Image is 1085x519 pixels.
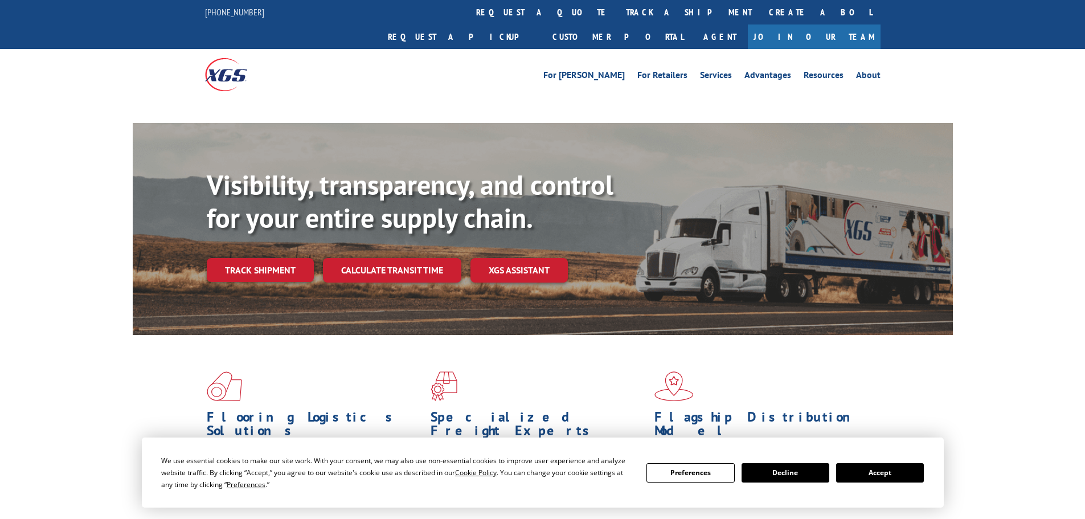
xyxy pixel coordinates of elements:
[544,24,692,49] a: Customer Portal
[748,24,881,49] a: Join Our Team
[700,71,732,83] a: Services
[207,258,314,282] a: Track shipment
[207,371,242,401] img: xgs-icon-total-supply-chain-intelligence-red
[142,438,944,508] div: Cookie Consent Prompt
[543,71,625,83] a: For [PERSON_NAME]
[205,6,264,18] a: [PHONE_NUMBER]
[654,371,694,401] img: xgs-icon-flagship-distribution-model-red
[161,455,633,491] div: We use essential cookies to make our site work. With your consent, we may also use non-essential ...
[637,71,687,83] a: For Retailers
[455,468,497,477] span: Cookie Policy
[856,71,881,83] a: About
[379,24,544,49] a: Request a pickup
[207,410,422,443] h1: Flooring Logistics Solutions
[470,258,568,283] a: XGS ASSISTANT
[836,463,924,483] button: Accept
[646,463,734,483] button: Preferences
[654,410,870,443] h1: Flagship Distribution Model
[227,480,265,489] span: Preferences
[804,71,844,83] a: Resources
[692,24,748,49] a: Agent
[431,371,457,401] img: xgs-icon-focused-on-flooring-red
[431,410,646,443] h1: Specialized Freight Experts
[323,258,461,283] a: Calculate transit time
[207,167,613,235] b: Visibility, transparency, and control for your entire supply chain.
[742,463,829,483] button: Decline
[744,71,791,83] a: Advantages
